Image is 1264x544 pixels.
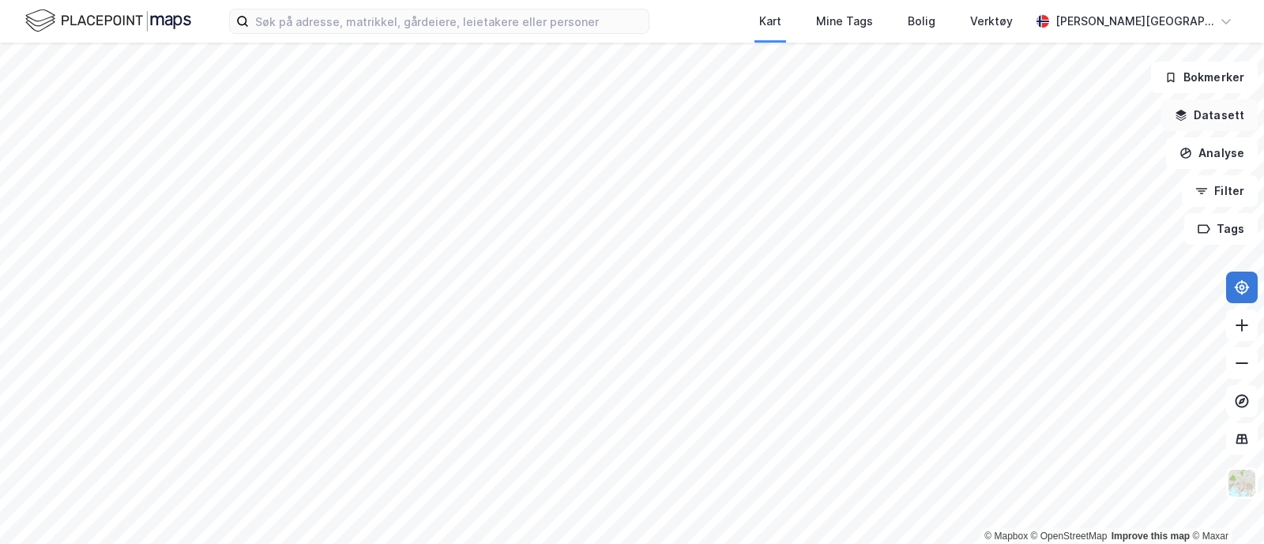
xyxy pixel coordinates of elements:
div: [PERSON_NAME][GEOGRAPHIC_DATA] [1055,12,1213,31]
div: Kontrollprogram for chat [1185,468,1264,544]
button: Analyse [1166,137,1258,169]
iframe: Chat Widget [1185,468,1264,544]
img: logo.f888ab2527a4732fd821a326f86c7f29.svg [25,7,191,35]
a: Improve this map [1112,531,1190,542]
div: Mine Tags [816,12,873,31]
a: OpenStreetMap [1031,531,1108,542]
button: Datasett [1161,99,1258,131]
button: Bokmerker [1151,62,1258,93]
div: Kart [759,12,781,31]
input: Søk på adresse, matrikkel, gårdeiere, leietakere eller personer [249,9,649,33]
button: Tags [1184,213,1258,245]
div: Bolig [908,12,935,31]
a: Mapbox [984,531,1028,542]
div: Verktøy [970,12,1013,31]
button: Filter [1182,175,1258,207]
